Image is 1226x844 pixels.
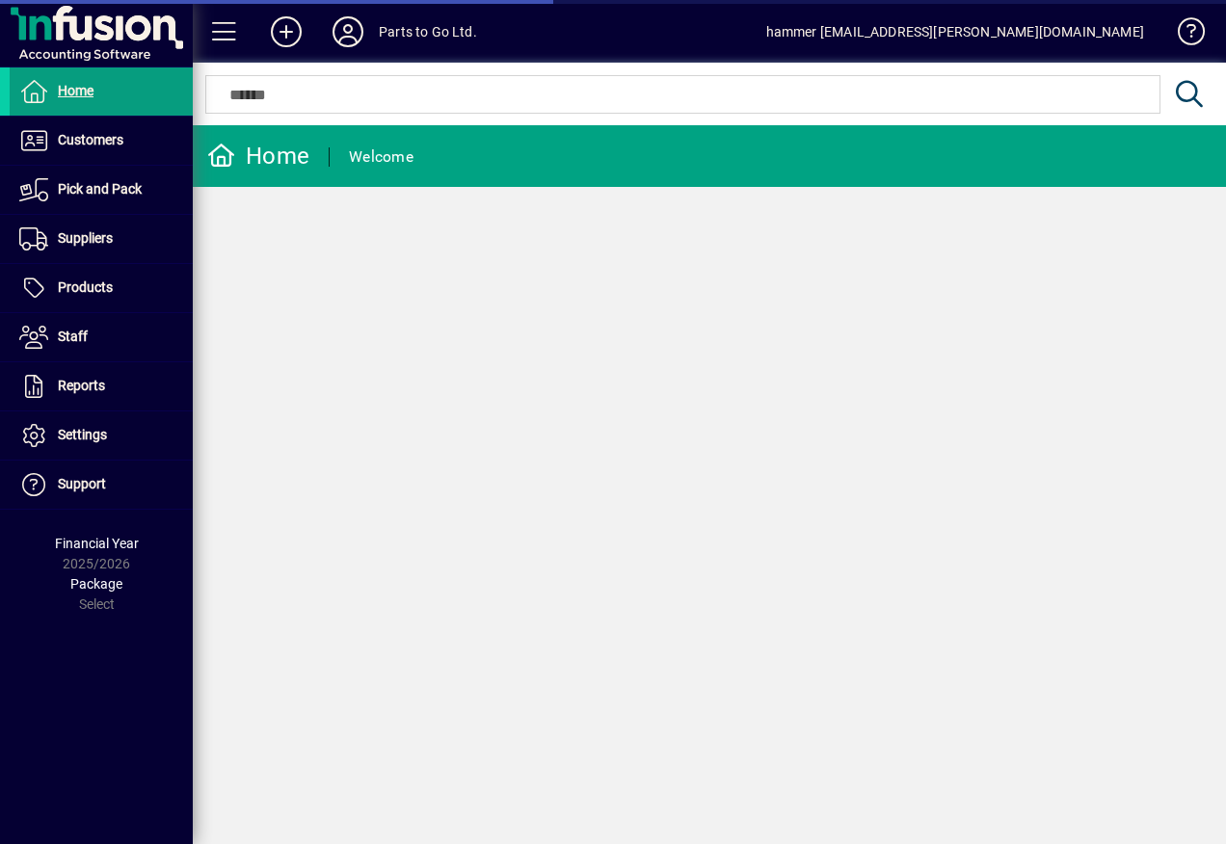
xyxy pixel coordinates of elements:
div: Welcome [349,142,413,172]
span: Package [70,576,122,592]
div: hammer [EMAIL_ADDRESS][PERSON_NAME][DOMAIN_NAME] [766,16,1144,47]
span: Customers [58,132,123,147]
button: Profile [317,14,379,49]
div: Home [207,141,309,171]
span: Support [58,476,106,491]
span: Products [58,279,113,295]
span: Financial Year [55,536,139,551]
a: Support [10,461,193,509]
div: Parts to Go Ltd. [379,16,477,47]
a: Customers [10,117,193,165]
span: Home [58,83,93,98]
a: Knowledge Base [1163,4,1202,66]
a: Suppliers [10,215,193,263]
a: Products [10,264,193,312]
span: Suppliers [58,230,113,246]
a: Reports [10,362,193,410]
a: Settings [10,411,193,460]
span: Reports [58,378,105,393]
a: Staff [10,313,193,361]
span: Pick and Pack [58,181,142,197]
button: Add [255,14,317,49]
span: Settings [58,427,107,442]
a: Pick and Pack [10,166,193,214]
span: Staff [58,329,88,344]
